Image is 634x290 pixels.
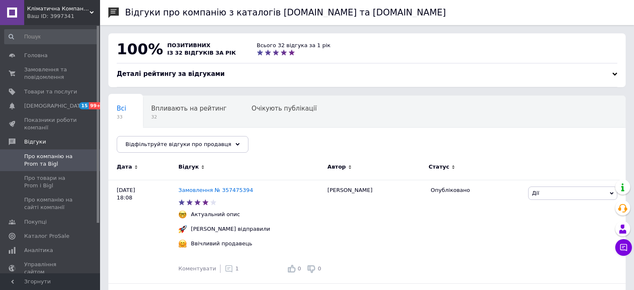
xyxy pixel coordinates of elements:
span: Головна [24,52,48,59]
span: Кліматична Компанія ТехДом [27,5,90,13]
span: Замовлення та повідомлення [24,66,77,81]
span: 100% [117,40,163,58]
span: Статус [429,163,449,171]
button: Чат з покупцем [615,239,632,256]
span: 32 [151,114,227,120]
span: Автор [328,163,346,171]
h1: Відгуки про компанію з каталогів [DOMAIN_NAME] та [DOMAIN_NAME] [125,8,446,18]
span: 33 [117,114,126,120]
span: 1 [235,265,238,272]
div: Всього 32 відгука за 1 рік [257,42,331,49]
div: 1 [225,265,238,273]
span: 15 [79,102,89,109]
div: Опубліковані без коментаря [108,128,218,159]
span: Аналітика [24,247,53,254]
div: [PERSON_NAME] відправили [189,225,272,233]
span: Про товари на Prom і Bigl [24,174,77,189]
span: Покупці [24,218,47,226]
div: Актуальний опис [189,211,242,218]
span: Управління сайтом [24,261,77,276]
span: Показники роботи компанії [24,116,77,131]
img: :nerd_face: [178,210,187,219]
span: Впливають на рейтинг [151,105,227,112]
div: Ваш ID: 3997341 [27,13,100,20]
span: Відгук [178,163,199,171]
span: 99+ [89,102,103,109]
a: Замовлення № 357475394 [178,187,253,193]
span: Про компанію на сайті компанії [24,196,77,211]
span: Дії [532,190,539,196]
img: :rocket: [178,225,187,233]
div: Деталі рейтингу за відгуками [117,70,617,78]
span: Опубліковані без комен... [117,136,201,144]
span: Каталог ProSale [24,232,69,240]
span: Очікують публікації [252,105,317,112]
div: Ввічливий продавець [189,240,254,247]
span: Відгуки [24,138,46,146]
span: 0 [318,265,321,272]
span: Деталі рейтингу за відгуками [117,70,225,78]
div: [DATE] 18:08 [108,180,178,283]
div: Опубліковано [431,187,522,194]
span: позитивних [167,42,210,48]
span: [DEMOGRAPHIC_DATA] [24,102,86,110]
input: Пошук [4,29,98,44]
span: Всі [117,105,126,112]
div: Коментувати [178,265,216,272]
span: Коментувати [178,265,216,272]
span: Про компанію на Prom та Bigl [24,153,77,168]
span: Відфільтруйте відгуки про продавця [125,141,231,147]
span: Дата [117,163,132,171]
span: 0 [298,265,301,272]
span: Товари та послуги [24,88,77,96]
span: із 32 відгуків за рік [167,50,236,56]
img: :hugging_face: [178,240,187,248]
div: [PERSON_NAME] [323,180,427,283]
